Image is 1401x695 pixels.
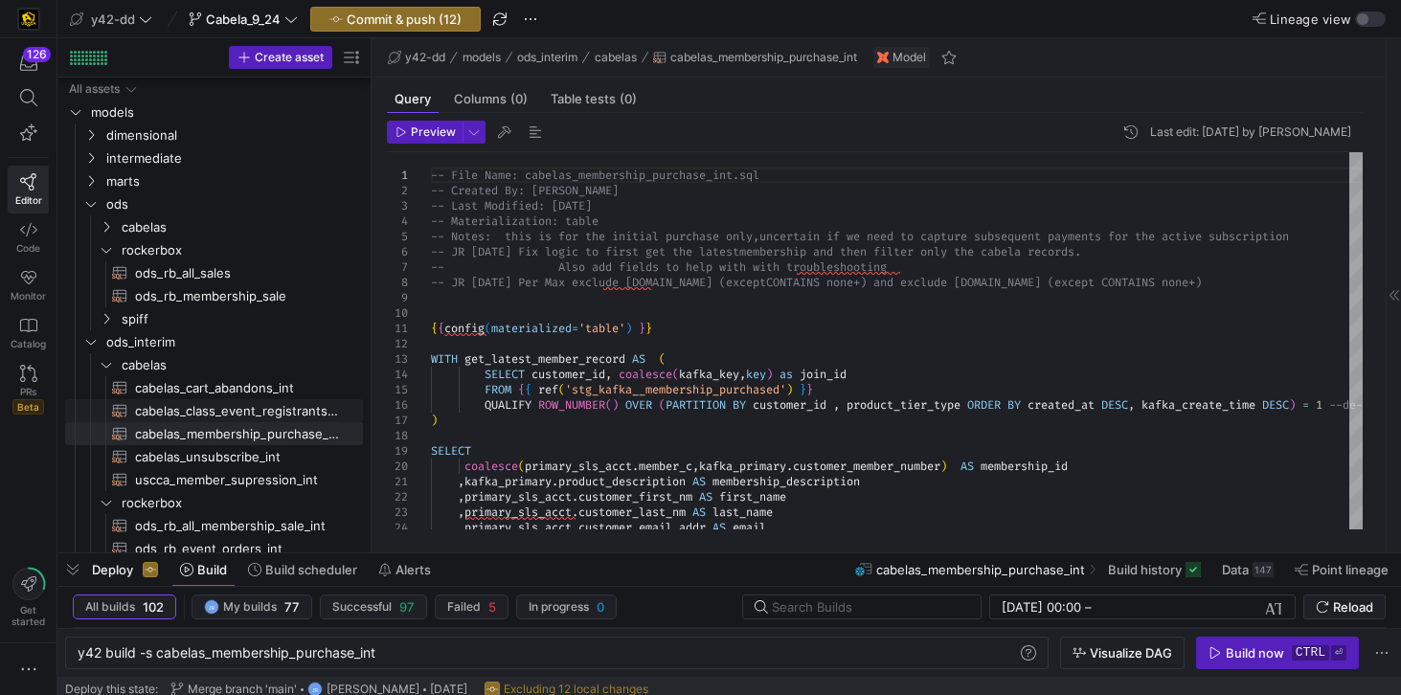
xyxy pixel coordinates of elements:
div: Press SPACE to select this row. [65,284,363,307]
span: (0) [620,93,637,105]
span: In progress [529,600,589,614]
button: cabelas [590,46,642,69]
button: Build [171,553,236,586]
span: y42-dd [91,11,135,27]
span: Data [1222,562,1249,577]
button: Alerts [370,553,440,586]
span: product_tier_type [847,397,960,413]
span: Alerts [395,562,431,577]
span: ( [672,367,679,382]
span: Beta [12,399,44,415]
span: 'stg_kafka__membership_purchased' [565,382,786,397]
div: Press SPACE to select this row. [65,330,363,353]
button: Reload [1303,594,1386,619]
span: cabelas [122,216,360,238]
span: primary_sls_acct [464,489,572,504]
span: created_at [1028,397,1095,413]
span: customer_id [531,367,605,382]
div: 4 [387,213,408,229]
span: ( [485,321,491,336]
div: 5 [387,229,408,244]
div: 23 [387,504,408,520]
span: config [444,321,485,336]
span: . [786,459,793,474]
span: , [692,459,699,474]
span: All builds [85,600,135,614]
span: Monitor [11,290,46,302]
button: y42-dd [383,46,450,69]
a: cabelas_unsubscribe_int​​​​​​​​​​ [65,445,363,468]
div: 20 [387,459,408,474]
span: My builds [223,600,277,614]
span: Point lineage [1312,562,1389,577]
span: , [458,474,464,489]
span: -- Last Modified: [DATE] [431,198,592,213]
span: primary_sls_acct [464,520,572,535]
div: 147 [1253,562,1274,577]
span: rockerbox [122,239,360,261]
button: Getstarted [8,560,49,635]
span: customer_member_number [793,459,940,474]
span: ) [786,382,793,397]
span: = [572,321,578,336]
span: { [518,382,525,397]
span: materialized [491,321,572,336]
a: Catalog [8,309,49,357]
span: Successful [332,600,392,614]
button: cabelas_membership_purchase_int [648,46,862,69]
span: Failed [447,600,481,614]
span: DESC [1101,397,1128,413]
span: email [733,520,766,535]
span: intermediate [106,147,360,169]
span: ) [431,413,438,428]
span: s. [1068,244,1081,259]
kbd: ctrl [1292,645,1329,661]
span: Editor [15,194,42,206]
span: 'table' [578,321,625,336]
div: 7 [387,259,408,275]
span: ) [766,367,773,382]
a: ods_rb_event_orders_int​​​​​​​​​​ [65,537,363,560]
span: membership and then filter only the cabela record [739,244,1068,259]
span: customer_last_nm [578,504,686,520]
span: Columns [454,93,528,105]
div: 14 [387,367,408,382]
span: Create asset [255,51,324,64]
span: membership_id [981,459,1068,474]
span: Build history [1108,562,1182,577]
span: th troubleshooting [766,259,887,275]
button: Cabela_9_24 [184,7,303,32]
span: y42-dd [405,51,445,64]
span: customer_first_nm [578,489,692,504]
a: cabelas_membership_purchase_int​​​​​​​​​​ [65,422,363,445]
div: Press SPACE to select this row. [65,537,363,560]
span: join_id [800,367,847,382]
span: BY [733,397,746,413]
div: 8 [387,275,408,290]
span: 5 [488,599,496,615]
span: primary_sls_acct [464,504,572,520]
span: membership_description [712,474,860,489]
a: PRsBeta [8,357,49,422]
span: WITH [431,351,458,367]
span: , [739,367,746,382]
div: 15 [387,382,408,397]
span: Commit & push (12) [347,11,462,27]
span: spiff [122,308,360,330]
span: SELECT [431,443,471,459]
span: DESC [1262,397,1289,413]
button: ods_interim [512,46,582,69]
span: , [458,520,464,535]
span: Preview [411,125,456,139]
div: Press SPACE to select this row. [65,238,363,261]
span: ) [625,321,632,336]
div: Press SPACE to select this row. [65,78,363,101]
span: Get started [11,604,45,627]
span: kafka_key [679,367,739,382]
span: BY [1007,397,1021,413]
div: 18 [387,428,408,443]
a: Code [8,213,49,261]
span: ) [612,397,619,413]
span: Query [395,93,431,105]
button: 126 [8,46,49,80]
